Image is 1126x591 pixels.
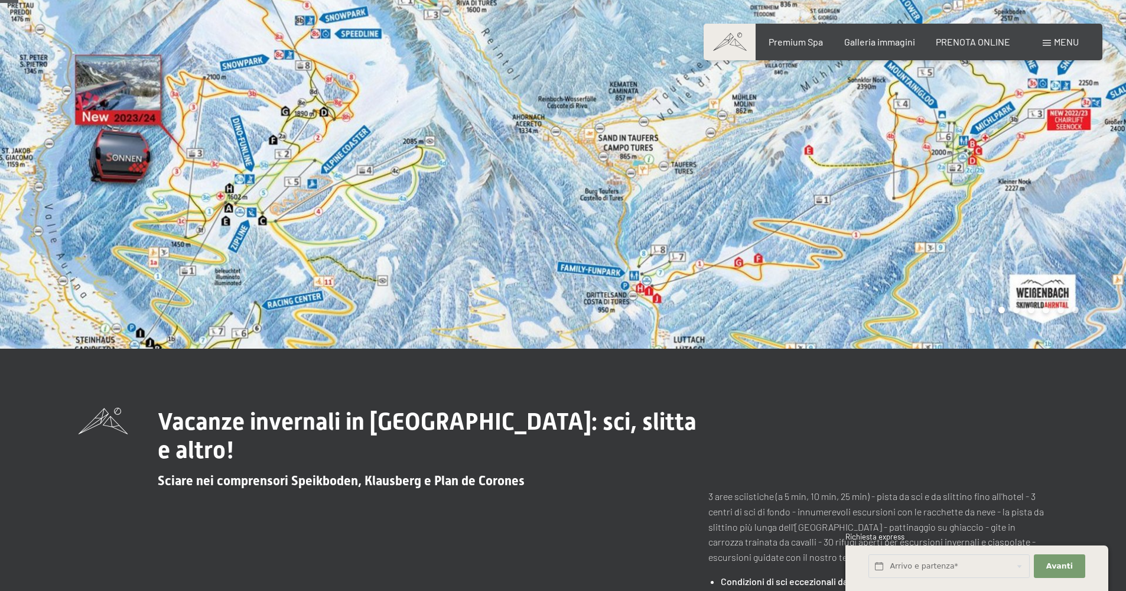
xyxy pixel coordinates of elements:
[1034,554,1085,579] button: Avanti
[708,489,1047,564] p: 3 aree sciistiche (a 5 min, 10 min, 25 min) - pista da sci e da slittino fino all'hotel - 3 centr...
[965,307,1079,313] div: Carousel Pagination
[1028,307,1034,313] div: Carousel Page 5
[158,473,525,488] span: Sciare nei comprensori Speikboden, Klausberg e Plan de Corones
[969,307,975,313] div: Carousel Page 1
[1043,307,1049,313] div: Carousel Page 6
[1046,561,1073,571] span: Avanti
[844,36,915,47] a: Galleria immagini
[769,36,823,47] a: Premium Spa
[1054,36,1079,47] span: Menu
[721,576,927,587] strong: Condizioni di sci eccezionali da dicembre a [DATE]
[1013,307,1020,313] div: Carousel Page 4
[984,307,990,313] div: Carousel Page 2
[998,307,1005,313] div: Carousel Page 3 (Current Slide)
[1072,307,1079,313] div: Carousel Page 8
[845,532,904,541] span: Richiesta express
[158,408,697,464] span: Vacanze invernali in [GEOGRAPHIC_DATA]: sci, slitta e altro!
[1057,307,1064,313] div: Carousel Page 7
[936,36,1010,47] a: PRENOTA ONLINE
